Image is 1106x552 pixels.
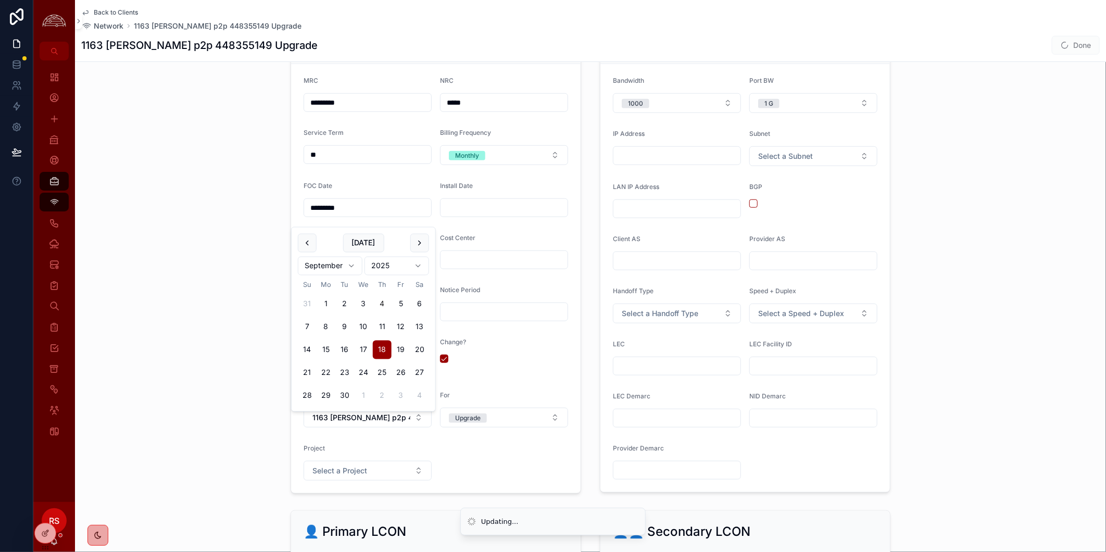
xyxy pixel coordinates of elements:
button: Thursday, September 11th, 2025 [373,318,392,336]
button: Sunday, September 28th, 2025 [298,386,317,405]
span: Bandwidth [613,77,644,84]
button: Thursday, October 2nd, 2025 [373,386,392,405]
span: Select a Handoff Type [622,308,698,319]
button: Thursday, September 25th, 2025 [373,363,392,382]
span: Network [94,21,123,31]
a: 1163 [PERSON_NAME] p2p 448355149 Upgrade [134,21,301,31]
th: Saturday [410,280,429,291]
span: Provider Demarc [613,444,664,452]
button: Friday, September 26th, 2025 [392,363,410,382]
th: Thursday [373,280,392,291]
button: Select Button [613,93,741,113]
span: IP Address [613,130,645,137]
span: Select a Project [312,466,367,476]
button: Today, Thursday, September 4th, 2025 [373,295,392,313]
span: FOC Date [304,182,332,190]
span: Select a Subnet [758,151,813,161]
span: Cost Center [440,234,475,242]
span: Select a Speed + Duplex [758,308,844,319]
button: Wednesday, September 17th, 2025 [354,341,373,359]
button: Select Button [613,304,741,323]
span: LEC Demarc [613,392,650,400]
button: Saturday, September 27th, 2025 [410,363,429,382]
span: BGP [749,183,762,191]
table: September 2025 [298,280,429,405]
button: Sunday, September 14th, 2025 [298,341,317,359]
button: Tuesday, September 2nd, 2025 [335,295,354,313]
span: MRC [304,77,318,84]
th: Wednesday [354,280,373,291]
div: Updating... [481,517,519,527]
th: Sunday [298,280,317,291]
button: Monday, September 29th, 2025 [317,386,335,405]
span: LEC [613,340,625,348]
button: Sunday, September 7th, 2025 [298,318,317,336]
button: Friday, September 5th, 2025 [392,295,410,313]
button: Saturday, September 6th, 2025 [410,295,429,313]
span: 1163 [PERSON_NAME] p2p 445349819 [312,412,410,423]
span: Port BW [749,77,774,84]
button: Wednesday, September 24th, 2025 [354,363,373,382]
button: Friday, September 12th, 2025 [392,318,410,336]
span: Back to Clients [94,8,138,17]
button: Monday, September 8th, 2025 [317,318,335,336]
th: Monday [317,280,335,291]
button: [DATE] [343,234,384,253]
button: Wednesday, September 3rd, 2025 [354,295,373,313]
span: NRC [440,77,454,84]
div: scrollable content [33,60,75,502]
button: Monday, September 22nd, 2025 [317,363,335,382]
div: 1 G [764,99,773,108]
button: Select Button [304,461,432,481]
button: Sunday, August 31st, 2025 [298,295,317,313]
th: Tuesday [335,280,354,291]
a: Back to Clients [81,8,138,17]
h2: 👤 Primary LCON [304,523,406,540]
button: Select Button [304,408,432,428]
button: Monday, September 1st, 2025 [317,295,335,313]
span: Change? [440,338,466,346]
span: LAN IP Address [613,183,659,191]
span: Install Date [440,182,473,190]
button: Tuesday, September 30th, 2025 [335,386,354,405]
button: Select Button [749,93,877,113]
button: Thursday, September 18th, 2025, selected [373,341,392,359]
button: Tuesday, September 16th, 2025 [335,341,354,359]
th: Friday [392,280,410,291]
span: Subnet [749,130,770,137]
button: Saturday, September 13th, 2025 [410,318,429,336]
span: RS [49,515,59,527]
span: Provider AS [749,235,785,243]
button: Saturday, September 20th, 2025 [410,341,429,359]
button: Wednesday, October 1st, 2025 [354,386,373,405]
span: Notice Period [440,286,480,294]
a: Network [81,21,123,31]
button: Select Button [749,304,877,323]
span: Service Term [304,129,344,136]
button: Select Button [749,146,877,166]
span: LEC Facility ID [749,340,792,348]
button: Select Button [440,145,568,165]
span: Handoff Type [613,287,653,295]
button: Friday, September 19th, 2025 [392,341,410,359]
button: Saturday, October 4th, 2025 [410,386,429,405]
img: App logo [40,13,69,29]
button: Monday, September 15th, 2025 [317,341,335,359]
button: Select Button [440,408,568,428]
button: Friday, October 3rd, 2025 [392,386,410,405]
span: For [440,391,450,399]
div: Monthly [455,151,479,160]
h1: 1163 [PERSON_NAME] p2p 448355149 Upgrade [81,38,318,53]
span: Speed + Duplex [749,287,796,295]
span: Billing Frequency [440,129,491,136]
button: Sunday, September 21st, 2025 [298,363,317,382]
span: Project [304,444,325,452]
h2: 👤👤 Secondary LCON [613,523,750,540]
div: Upgrade [455,413,481,423]
div: 1000 [628,99,643,108]
span: Client AS [613,235,640,243]
button: Tuesday, September 23rd, 2025 [335,363,354,382]
span: NID Demarc [749,392,786,400]
button: Wednesday, September 10th, 2025 [354,318,373,336]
